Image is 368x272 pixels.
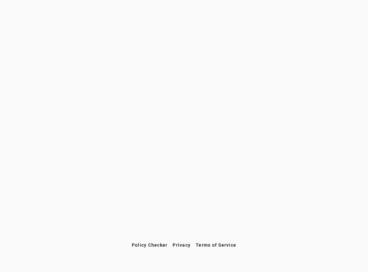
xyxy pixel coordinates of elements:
[196,242,236,248] span: Terms of Service
[170,239,193,251] button: Privacy
[173,242,191,248] span: Privacy
[132,242,168,248] span: Policy Checker
[193,239,239,251] button: Terms of Service
[129,239,170,251] button: Policy Checker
